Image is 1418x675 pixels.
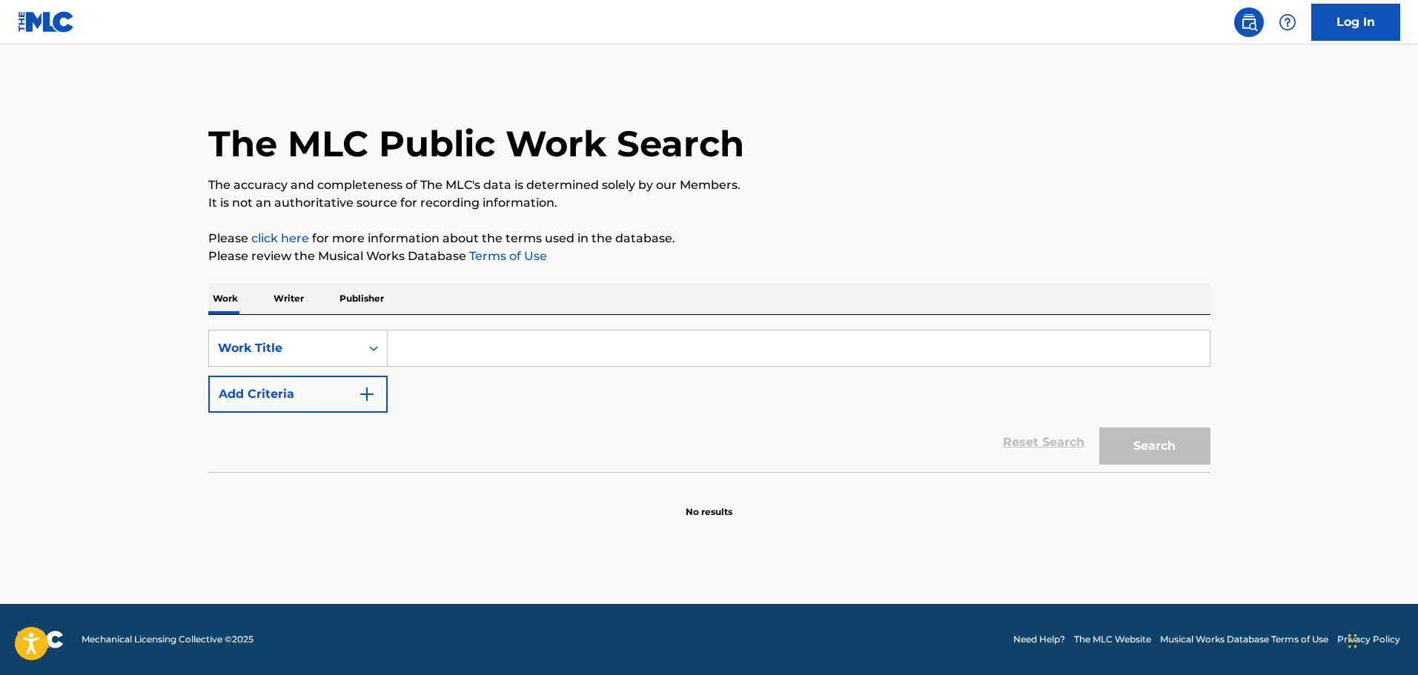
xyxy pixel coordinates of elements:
[1074,633,1151,646] a: The MLC Website
[208,247,1210,265] p: Please review the Musical Works Database
[1344,604,1418,675] iframe: Chat Widget
[208,122,744,166] h1: The MLC Public Work Search
[208,194,1210,212] p: It is not an authoritative source for recording information.
[686,488,732,519] p: No results
[82,633,254,646] span: Mechanical Licensing Collective © 2025
[218,339,351,357] div: Work Title
[208,176,1210,194] p: The accuracy and completeness of The MLC's data is determined solely by our Members.
[251,231,309,245] a: click here
[1279,13,1296,31] img: help
[335,283,388,314] p: Publisher
[18,631,64,648] img: logo
[1013,633,1065,646] a: Need Help?
[1234,7,1264,37] a: Public Search
[1240,13,1258,31] img: search
[1160,633,1328,646] a: Musical Works Database Terms of Use
[1311,4,1400,41] a: Log In
[208,376,388,413] button: Add Criteria
[208,330,1210,472] form: Search Form
[466,249,547,263] a: Terms of Use
[1273,7,1302,37] div: Help
[1348,619,1357,663] div: Drag
[18,11,75,33] img: MLC Logo
[1337,633,1400,646] a: Privacy Policy
[208,283,242,314] p: Work
[358,385,376,403] img: 9d2ae6d4665cec9f34b9.svg
[208,230,1210,247] p: Please for more information about the terms used in the database.
[269,283,308,314] p: Writer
